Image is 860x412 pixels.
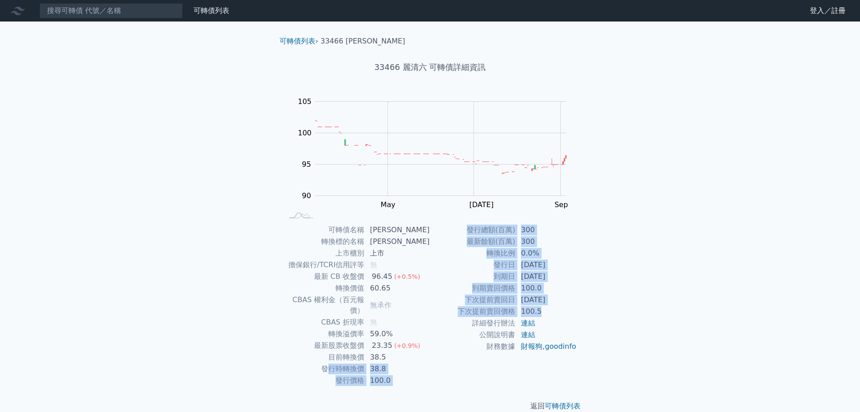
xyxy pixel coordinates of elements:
li: › [279,36,318,47]
td: 到期日 [430,271,516,282]
tspan: May [381,200,396,209]
td: [PERSON_NAME] [365,236,430,247]
td: 轉換比例 [430,247,516,259]
tspan: [DATE] [469,200,494,209]
tspan: 95 [302,160,311,169]
a: 連結 [521,319,535,327]
span: (+0.5%) [394,273,420,280]
td: 0.0% [516,247,577,259]
tspan: 90 [302,191,311,200]
td: 上市 [365,247,430,259]
td: CBAS 折現率 [283,317,365,328]
td: 可轉債名稱 [283,224,365,236]
td: 38.8 [365,363,430,375]
td: [PERSON_NAME] [365,224,430,236]
td: 60.65 [365,282,430,294]
a: 可轉債列表 [279,37,315,45]
td: 發行日 [430,259,516,271]
td: [DATE] [516,271,577,282]
div: 96.45 [370,271,394,282]
span: (+0.9%) [394,342,420,349]
a: 登入／註冊 [803,4,853,18]
td: 公開說明書 [430,329,516,341]
td: 最新 CB 收盤價 [283,271,365,282]
a: 連結 [521,330,535,339]
td: 最新餘額(百萬) [430,236,516,247]
td: [DATE] [516,259,577,271]
td: 300 [516,236,577,247]
p: 返回 [272,401,588,412]
td: 發行總額(百萬) [430,224,516,236]
td: 到期賣回價格 [430,282,516,294]
td: 目前轉換價 [283,351,365,363]
g: Chart [293,97,580,209]
td: 下次提前賣回日 [430,294,516,306]
td: , [516,341,577,352]
a: 可轉債列表 [193,6,229,15]
g: Series [315,121,566,173]
td: 擔保銀行/TCRI信用評等 [283,259,365,271]
td: 100.0 [516,282,577,294]
a: 財報狗 [521,342,542,351]
tspan: 100 [298,129,312,137]
td: 發行價格 [283,375,365,386]
td: CBAS 權利金（百元報價） [283,294,365,317]
a: 可轉債列表 [545,402,580,410]
td: [DATE] [516,294,577,306]
td: 詳細發行辦法 [430,317,516,329]
td: 轉換價值 [283,282,365,294]
td: 300 [516,224,577,236]
td: 轉換溢價率 [283,328,365,340]
div: 23.35 [370,340,394,351]
div: 聊天小工具 [815,369,860,412]
td: 下次提前賣回價格 [430,306,516,317]
h1: 33466 麗清六 可轉債詳細資訊 [272,61,588,74]
li: 33466 [PERSON_NAME] [321,36,405,47]
td: 100.0 [365,375,430,386]
td: 上市櫃別 [283,247,365,259]
td: 財務數據 [430,341,516,352]
span: 無 [370,260,377,269]
td: 發行時轉換價 [283,363,365,375]
td: 最新股票收盤價 [283,340,365,351]
iframe: Chat Widget [815,369,860,412]
td: 38.5 [365,351,430,363]
tspan: Sep [555,200,568,209]
input: 搜尋可轉債 代號／名稱 [39,3,183,18]
td: 轉換標的名稱 [283,236,365,247]
span: 無承作 [370,301,391,309]
td: 59.0% [365,328,430,340]
span: 無 [370,318,377,326]
tspan: 105 [298,97,312,106]
td: 100.5 [516,306,577,317]
a: goodinfo [545,342,576,351]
